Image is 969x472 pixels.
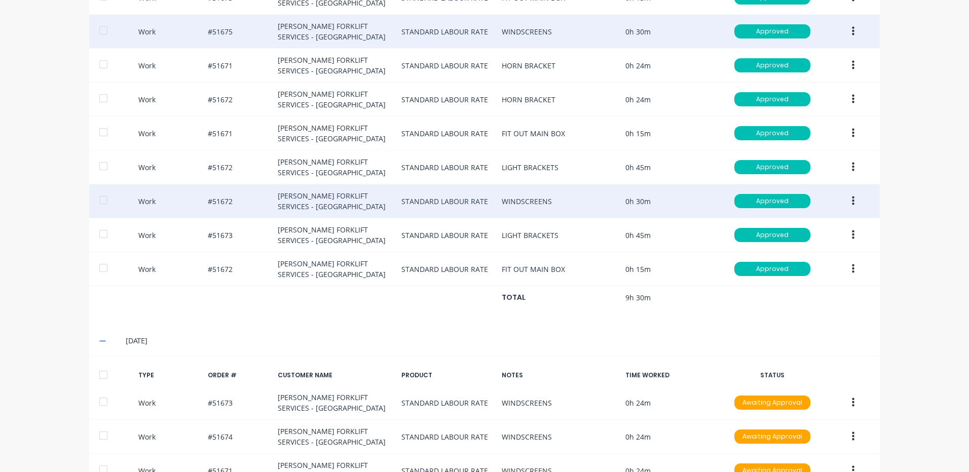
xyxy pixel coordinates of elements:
[726,371,818,380] div: STATUS
[126,335,870,346] div: [DATE]
[138,371,200,380] div: TYPE
[734,160,810,174] div: Approved
[734,92,810,106] div: Approved
[734,429,810,444] div: Awaiting Approval
[278,371,393,380] div: CUSTOMER NAME
[734,126,810,140] div: Approved
[734,396,810,410] div: Awaiting Approval
[401,371,494,380] div: PRODUCT
[734,228,810,242] div: Approved
[625,371,718,380] div: TIME WORKED
[734,24,810,38] div: Approved
[734,194,810,208] div: Approved
[734,262,810,276] div: Approved
[208,371,270,380] div: ORDER #
[502,371,617,380] div: NOTES
[734,58,810,72] div: Approved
